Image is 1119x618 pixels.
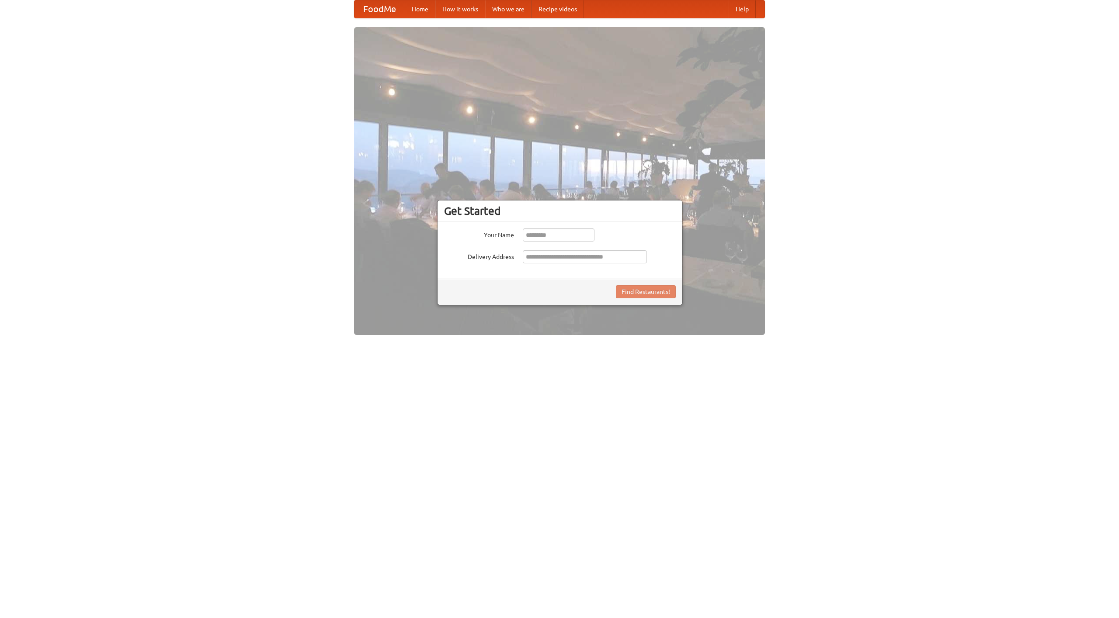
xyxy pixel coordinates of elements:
h3: Get Started [444,204,676,218]
label: Delivery Address [444,250,514,261]
a: Help [729,0,756,18]
a: How it works [435,0,485,18]
a: Home [405,0,435,18]
label: Your Name [444,228,514,239]
a: Recipe videos [532,0,584,18]
a: Who we are [485,0,532,18]
a: FoodMe [354,0,405,18]
button: Find Restaurants! [616,285,676,298]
